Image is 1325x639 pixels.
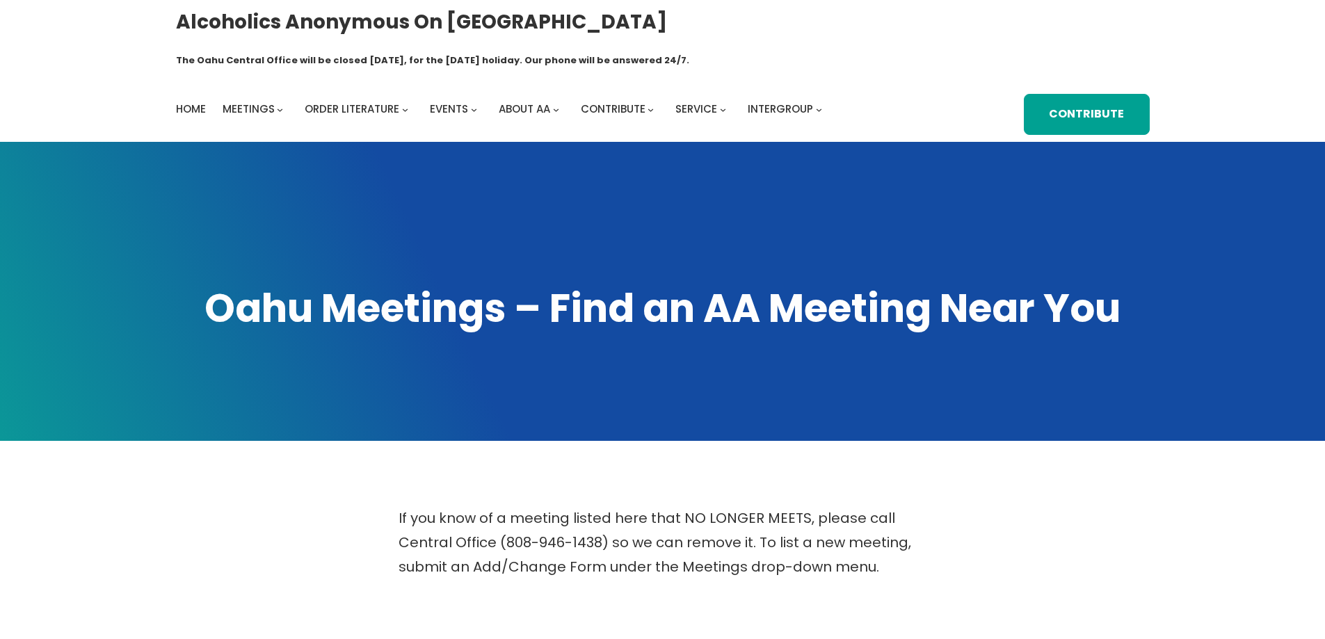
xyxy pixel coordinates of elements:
a: Meetings [223,99,275,119]
span: Contribute [581,102,645,116]
p: If you know of a meeting listed here that NO LONGER MEETS, please call Central Office (808-946-14... [399,506,927,579]
button: Intergroup submenu [816,106,822,113]
button: Meetings submenu [277,106,283,113]
button: Order Literature submenu [402,106,408,113]
a: Contribute [1024,94,1149,135]
span: Meetings [223,102,275,116]
h1: The Oahu Central Office will be closed [DATE], for the [DATE] holiday. Our phone will be answered... [176,54,689,67]
nav: Intergroup [176,99,827,119]
button: Events submenu [471,106,477,113]
h1: Oahu Meetings – Find an AA Meeting Near You [176,282,1150,335]
button: Contribute submenu [648,106,654,113]
span: Order Literature [305,102,399,116]
button: Service submenu [720,106,726,113]
a: Service [675,99,717,119]
a: About AA [499,99,550,119]
a: Home [176,99,206,119]
button: About AA submenu [553,106,559,113]
span: Events [430,102,468,116]
a: Events [430,99,468,119]
a: Intergroup [748,99,813,119]
span: Intergroup [748,102,813,116]
a: Alcoholics Anonymous on [GEOGRAPHIC_DATA] [176,5,667,39]
span: Home [176,102,206,116]
span: Service [675,102,717,116]
span: About AA [499,102,550,116]
a: Contribute [581,99,645,119]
